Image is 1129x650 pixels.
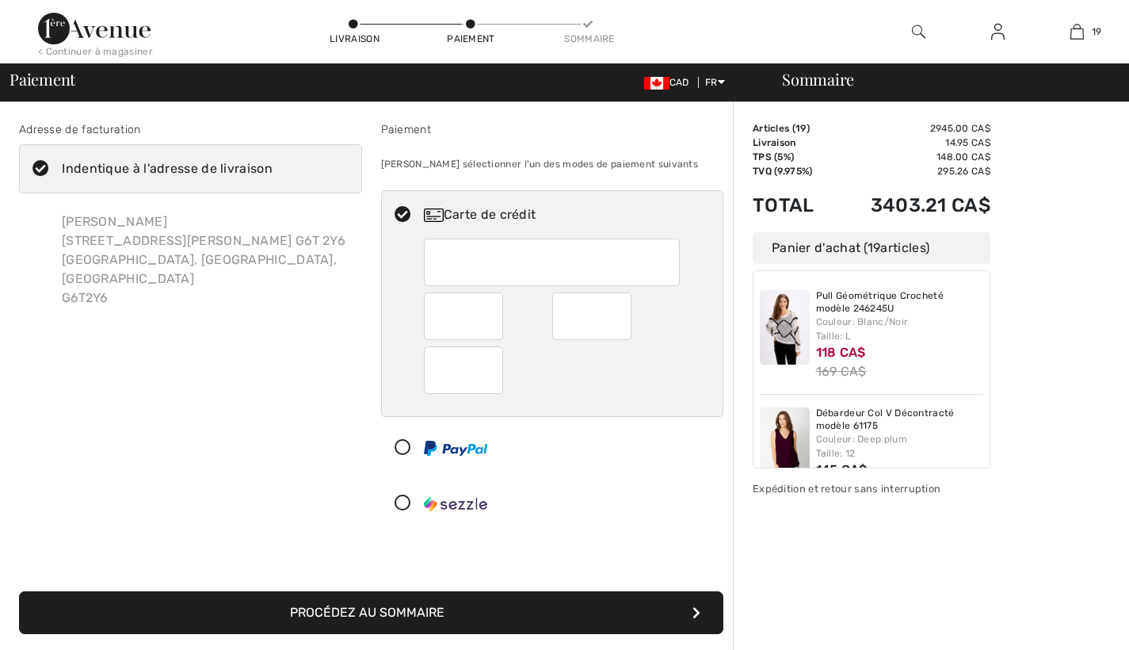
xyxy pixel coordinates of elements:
[816,462,868,477] span: 145 CA$
[49,200,362,320] div: [PERSON_NAME] [STREET_ADDRESS][PERSON_NAME] G6T 2Y6 [GEOGRAPHIC_DATA], [GEOGRAPHIC_DATA], [GEOGRA...
[10,71,75,87] span: Paiement
[753,121,833,136] td: Articles ( )
[763,71,1119,87] div: Sommaire
[760,407,810,482] img: Débardeur Col V Décontracté modèle 61175
[868,240,881,255] span: 19
[424,441,487,456] img: PayPal
[833,121,990,136] td: 2945.00 CA$
[816,432,984,461] div: Couleur: Deep plum Taille: 12
[330,32,377,46] div: Livraison
[381,121,724,138] div: Paiement
[795,123,807,134] span: 19
[912,22,925,41] img: recherche
[424,496,487,512] img: Sezzle
[816,290,984,315] a: Pull Géométrique Crocheté modèle 246245U
[705,77,725,88] span: FR
[991,22,1005,41] img: Mes infos
[62,159,273,178] div: Indentique à l'adresse de livraison
[38,13,151,44] img: 1ère Avenue
[753,136,833,150] td: Livraison
[381,144,724,184] div: [PERSON_NAME] sélectionner l'un des modes de paiement suivants
[753,178,833,232] td: Total
[833,150,990,164] td: 148.00 CA$
[816,345,866,360] span: 118 CA$
[437,352,493,388] iframe: Secure Credit Card Frame - CVV
[978,22,1017,42] a: Se connecter
[1038,22,1116,41] a: 19
[1070,22,1084,41] img: Mon panier
[833,136,990,150] td: 14.95 CA$
[424,205,712,224] div: Carte de crédit
[437,244,669,281] iframe: Secure Credit Card Frame - Credit Card Number
[833,164,990,178] td: 295.26 CA$
[644,77,696,88] span: CAD
[753,150,833,164] td: TPS (5%)
[565,298,621,335] iframe: Secure Credit Card Frame - Expiration Year
[424,208,444,222] img: Carte de crédit
[760,290,810,365] img: Pull Géométrique Crocheté modèle 246245U
[437,298,493,335] iframe: Secure Credit Card Frame - Expiration Month
[19,591,723,634] button: Procédez au sommaire
[833,178,990,232] td: 3403.21 CA$
[816,407,984,432] a: Débardeur Col V Décontracté modèle 61175
[447,32,494,46] div: Paiement
[753,164,833,178] td: TVQ (9.975%)
[1092,25,1102,39] span: 19
[19,121,362,138] div: Adresse de facturation
[644,77,669,90] img: Canadian Dollar
[564,32,612,46] div: Sommaire
[816,364,867,379] s: 169 CA$
[1028,602,1113,642] iframe: Ouvre un widget dans lequel vous pouvez trouver plus d’informations
[753,481,990,496] div: Expédition et retour sans interruption
[816,315,984,343] div: Couleur: Blanc/Noir Taille: L
[753,232,990,264] div: Panier d'achat ( articles)
[38,44,153,59] div: < Continuer à magasiner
